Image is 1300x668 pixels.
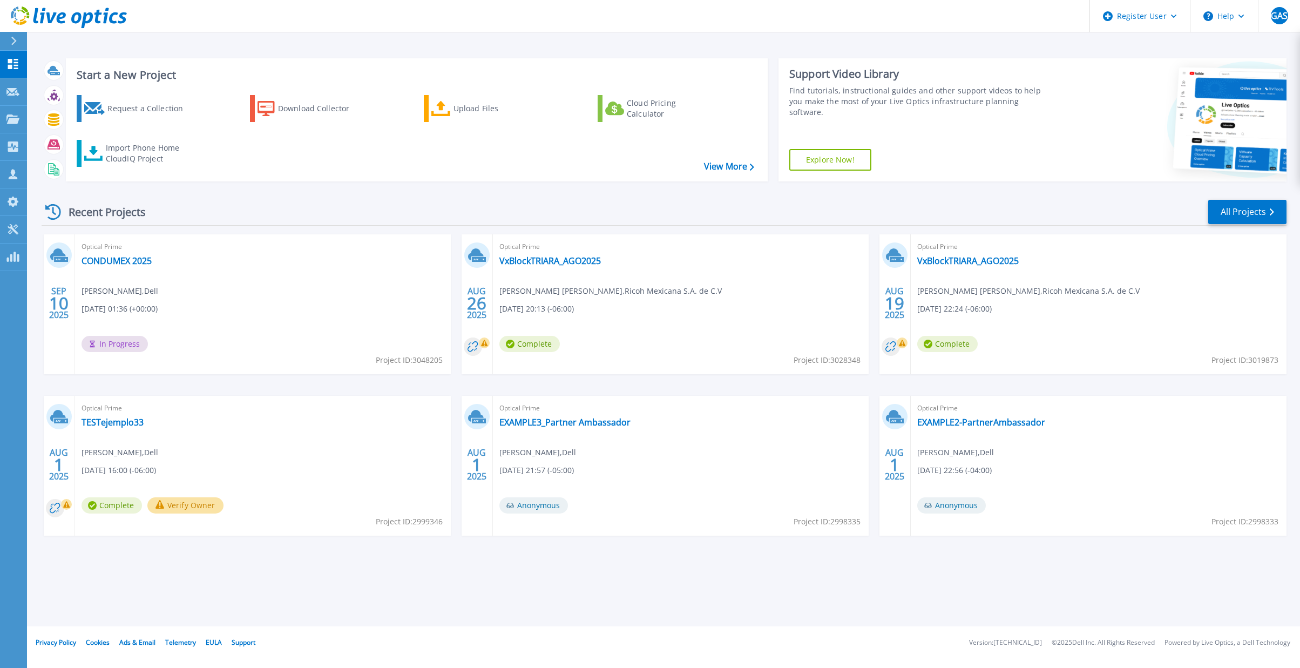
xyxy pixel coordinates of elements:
a: EXAMPLE2-PartnerAmbassador [917,417,1045,428]
span: Project ID: 3019873 [1211,354,1278,366]
span: 10 [49,299,69,308]
div: Upload Files [453,98,540,119]
span: Optical Prime [499,402,862,414]
span: Optical Prime [82,402,444,414]
div: AUG 2025 [466,284,487,323]
div: AUG 2025 [466,445,487,484]
span: [PERSON_NAME] [PERSON_NAME] , Ricoh Mexicana S.A. de C.V [917,285,1140,297]
span: GAS [1271,11,1288,20]
span: 19 [885,299,904,308]
a: All Projects [1208,200,1287,224]
span: [PERSON_NAME] , Dell [82,447,158,458]
li: © 2025 Dell Inc. All Rights Reserved [1052,639,1155,646]
span: [PERSON_NAME] , Dell [82,285,158,297]
span: Anonymous [917,497,986,514]
a: Explore Now! [789,149,871,171]
span: [PERSON_NAME] , Dell [499,447,576,458]
a: Cookies [86,638,110,647]
span: Project ID: 2999346 [376,516,443,528]
span: Complete [82,497,142,514]
span: Complete [499,336,560,352]
span: [PERSON_NAME] [PERSON_NAME] , Ricoh Mexicana S.A. de C.V [499,285,722,297]
li: Version: [TECHNICAL_ID] [969,639,1042,646]
span: 26 [467,299,486,308]
span: Project ID: 3048205 [376,354,443,366]
span: Project ID: 3028348 [794,354,861,366]
a: Privacy Policy [36,638,76,647]
a: EXAMPLE3_Partner Ambassador [499,417,631,428]
span: Optical Prime [499,241,862,253]
div: AUG 2025 [884,445,905,484]
div: Support Video Library [789,67,1051,81]
span: Project ID: 2998333 [1211,516,1278,528]
div: Request a Collection [107,98,194,119]
div: Download Collector [278,98,364,119]
span: In Progress [82,336,148,352]
span: Optical Prime [82,241,444,253]
div: AUG 2025 [49,445,69,484]
li: Powered by Live Optics, a Dell Technology [1164,639,1290,646]
a: EULA [206,638,222,647]
a: CONDUMEX 2025 [82,255,152,266]
a: Download Collector [250,95,370,122]
div: Cloud Pricing Calculator [627,98,713,119]
a: VxBlockTRIARA_AGO2025 [917,255,1019,266]
h3: Start a New Project [77,69,754,81]
span: Optical Prime [917,402,1280,414]
span: [PERSON_NAME] , Dell [917,447,994,458]
div: AUG 2025 [884,284,905,323]
a: Upload Files [424,95,544,122]
a: TESTejemplo33 [82,417,144,428]
a: Cloud Pricing Calculator [598,95,718,122]
span: [DATE] 01:36 (+00:00) [82,303,158,315]
span: [DATE] 22:56 (-04:00) [917,464,992,476]
span: Anonymous [499,497,568,514]
a: Ads & Email [119,638,155,647]
span: 1 [472,460,482,469]
div: SEP 2025 [49,284,69,323]
a: VxBlockTRIARA_AGO2025 [499,255,601,266]
span: 1 [54,460,64,469]
span: 1 [890,460,899,469]
button: Verify Owner [147,497,224,514]
span: [DATE] 20:13 (-06:00) [499,303,574,315]
div: Find tutorials, instructional guides and other support videos to help you make the most of your L... [789,85,1051,118]
a: Telemetry [165,638,196,647]
span: Complete [917,336,978,352]
span: [DATE] 21:57 (-05:00) [499,464,574,476]
a: Request a Collection [77,95,197,122]
a: View More [704,161,754,172]
span: [DATE] 22:24 (-06:00) [917,303,992,315]
span: [DATE] 16:00 (-06:00) [82,464,156,476]
div: Import Phone Home CloudIQ Project [106,143,190,164]
div: Recent Projects [42,199,160,225]
a: Support [232,638,255,647]
span: Optical Prime [917,241,1280,253]
span: Project ID: 2998335 [794,516,861,528]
